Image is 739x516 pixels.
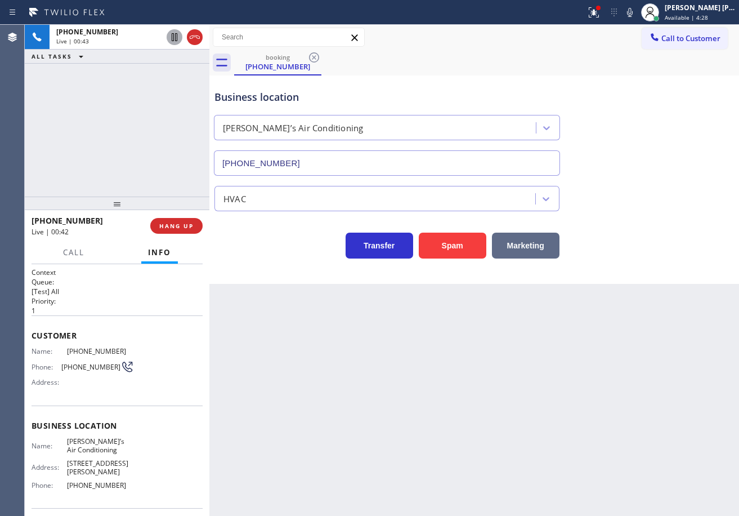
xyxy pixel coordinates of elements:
div: [PHONE_NUMBER] [235,61,320,72]
span: Call [63,247,84,257]
button: ALL TASKS [25,50,95,63]
span: Name: [32,347,67,355]
span: [PHONE_NUMBER] [67,481,134,490]
button: Hang up [187,29,203,45]
span: Business location [32,420,203,431]
span: [PERSON_NAME]’s Air Conditioning [67,437,134,455]
span: Address: [32,463,67,471]
button: Call to Customer [642,28,728,49]
span: [PHONE_NUMBER] [61,363,120,371]
span: Phone: [32,481,67,490]
button: Transfer [346,233,413,259]
span: [PHONE_NUMBER] [56,27,118,37]
div: HVAC [223,192,246,205]
button: Info [141,242,178,264]
p: [Test] All [32,287,203,296]
button: Spam [419,233,486,259]
span: HANG UP [159,222,194,230]
input: Search [213,28,364,46]
span: [PHONE_NUMBER] [32,215,103,226]
p: 1 [32,306,203,315]
span: Live | 00:42 [32,227,69,237]
h1: Context [32,268,203,277]
div: [PERSON_NAME] [PERSON_NAME] Dahil [665,3,736,12]
span: Customer [32,330,203,341]
h2: Queue: [32,277,203,287]
div: Business location [214,90,559,105]
span: [PHONE_NUMBER] [67,347,134,355]
span: ALL TASKS [32,52,72,60]
input: Phone Number [214,150,560,176]
button: Marketing [492,233,559,259]
span: Address: [32,378,67,386]
button: Hold Customer [167,29,182,45]
button: Mute [622,5,638,20]
div: (717) 315-3921 [235,50,320,74]
span: [STREET_ADDRESS][PERSON_NAME] [67,459,134,477]
div: booking [235,53,320,61]
span: Call to Customer [661,33,720,43]
button: HANG UP [150,218,203,234]
button: Call [56,242,91,264]
span: Available | 4:28 [665,14,708,21]
span: Info [148,247,171,257]
div: [PERSON_NAME]’s Air Conditioning [223,122,363,135]
span: Phone: [32,363,61,371]
span: Live | 00:43 [56,37,89,45]
h2: Priority: [32,296,203,306]
span: Name: [32,442,67,450]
